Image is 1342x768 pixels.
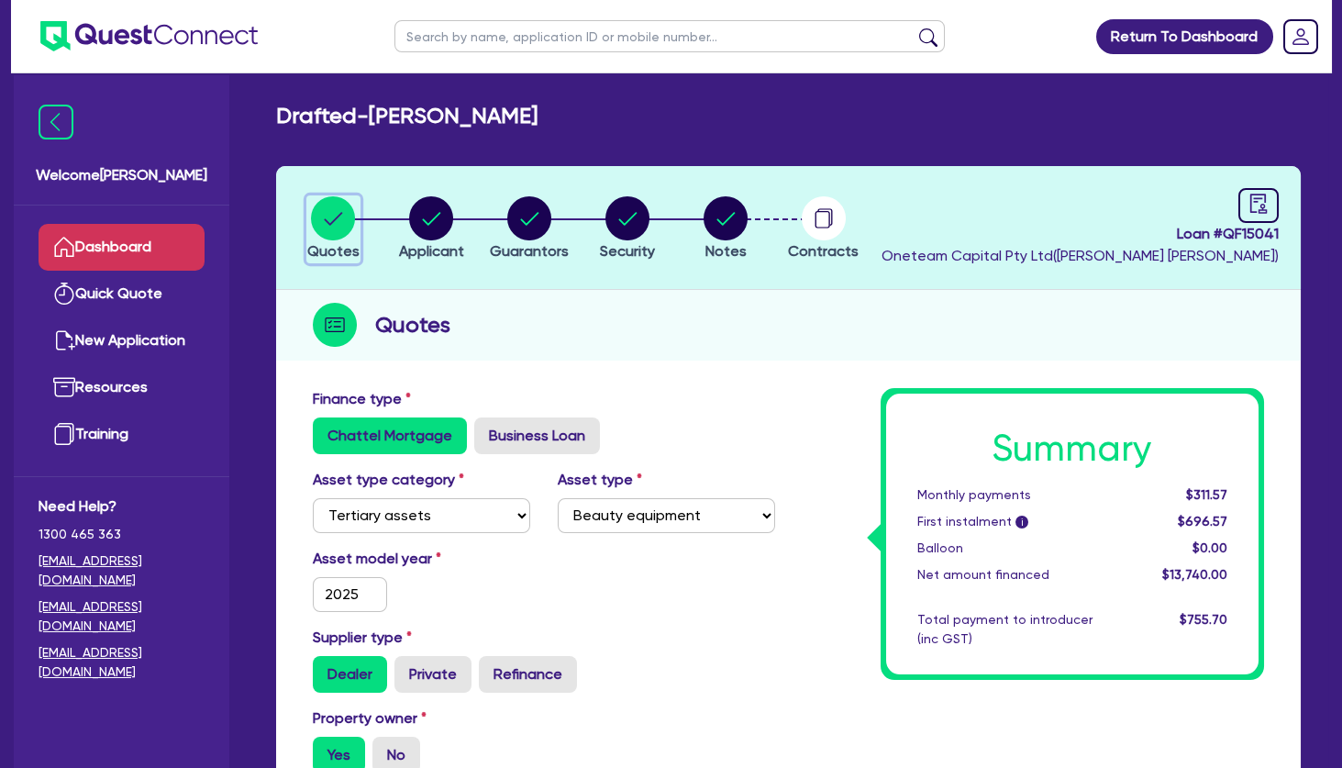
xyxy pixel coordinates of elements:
[1248,194,1269,214] span: audit
[787,195,860,263] button: Contracts
[1178,514,1227,529] span: $696.57
[313,417,467,454] label: Chattel Mortgage
[1238,188,1279,223] a: audit
[490,242,569,260] span: Guarantors
[276,103,538,129] h2: Drafted - [PERSON_NAME]
[39,495,205,518] span: Need Help?
[39,525,205,544] span: 1300 465 363
[474,417,600,454] label: Business Loan
[904,610,1129,649] div: Total payment to introducer (inc GST)
[40,21,258,51] img: quest-connect-logo-blue
[306,195,360,263] button: Quotes
[600,242,655,260] span: Security
[53,329,75,351] img: new-application
[313,303,357,347] img: step-icon
[1186,487,1227,502] span: $311.57
[394,20,945,52] input: Search by name, application ID or mobile number...
[1162,567,1227,582] span: $13,740.00
[39,643,205,682] a: [EMAIL_ADDRESS][DOMAIN_NAME]
[394,656,471,693] label: Private
[313,388,411,410] label: Finance type
[39,364,205,411] a: Resources
[1277,13,1325,61] a: Dropdown toggle
[313,627,412,649] label: Supplier type
[39,411,205,458] a: Training
[882,223,1279,245] span: Loan # QF15041
[904,485,1129,505] div: Monthly payments
[1192,540,1227,555] span: $0.00
[39,317,205,364] a: New Application
[882,247,1279,264] span: Oneteam Capital Pty Ltd ( [PERSON_NAME] [PERSON_NAME] )
[489,195,570,263] button: Guarantors
[53,423,75,445] img: training
[39,551,205,590] a: [EMAIL_ADDRESS][DOMAIN_NAME]
[399,242,464,260] span: Applicant
[599,195,656,263] button: Security
[398,195,465,263] button: Applicant
[39,105,73,139] img: icon-menu-close
[307,242,360,260] span: Quotes
[39,271,205,317] a: Quick Quote
[558,469,642,491] label: Asset type
[1180,612,1227,627] span: $755.70
[53,376,75,398] img: resources
[904,565,1129,584] div: Net amount financed
[299,548,544,570] label: Asset model year
[39,224,205,271] a: Dashboard
[313,469,464,491] label: Asset type category
[1015,516,1028,529] span: i
[703,195,749,263] button: Notes
[53,283,75,305] img: quick-quote
[36,164,207,186] span: Welcome [PERSON_NAME]
[39,597,205,636] a: [EMAIL_ADDRESS][DOMAIN_NAME]
[904,539,1129,558] div: Balloon
[904,512,1129,531] div: First instalment
[375,308,450,341] h2: Quotes
[917,427,1228,471] h1: Summary
[705,242,747,260] span: Notes
[479,656,577,693] label: Refinance
[788,242,859,260] span: Contracts
[1096,19,1273,54] a: Return To Dashboard
[313,656,387,693] label: Dealer
[313,707,427,729] label: Property owner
